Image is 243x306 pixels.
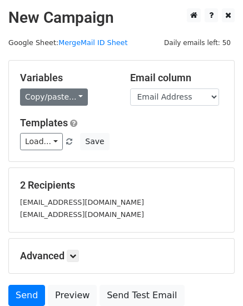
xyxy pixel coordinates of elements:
[20,117,68,129] a: Templates
[160,37,235,49] span: Daily emails left: 50
[20,72,113,84] h5: Variables
[20,88,88,106] a: Copy/paste...
[100,285,184,306] a: Send Test Email
[20,179,223,191] h5: 2 Recipients
[8,38,127,47] small: Google Sheet:
[58,38,127,47] a: MergeMail ID Sheet
[20,198,144,206] small: [EMAIL_ADDRESS][DOMAIN_NAME]
[130,72,224,84] h5: Email column
[187,253,243,306] iframe: Chat Widget
[20,250,223,262] h5: Advanced
[20,133,63,150] a: Load...
[20,210,144,219] small: [EMAIL_ADDRESS][DOMAIN_NAME]
[8,285,45,306] a: Send
[160,38,235,47] a: Daily emails left: 50
[8,8,235,27] h2: New Campaign
[80,133,109,150] button: Save
[48,285,97,306] a: Preview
